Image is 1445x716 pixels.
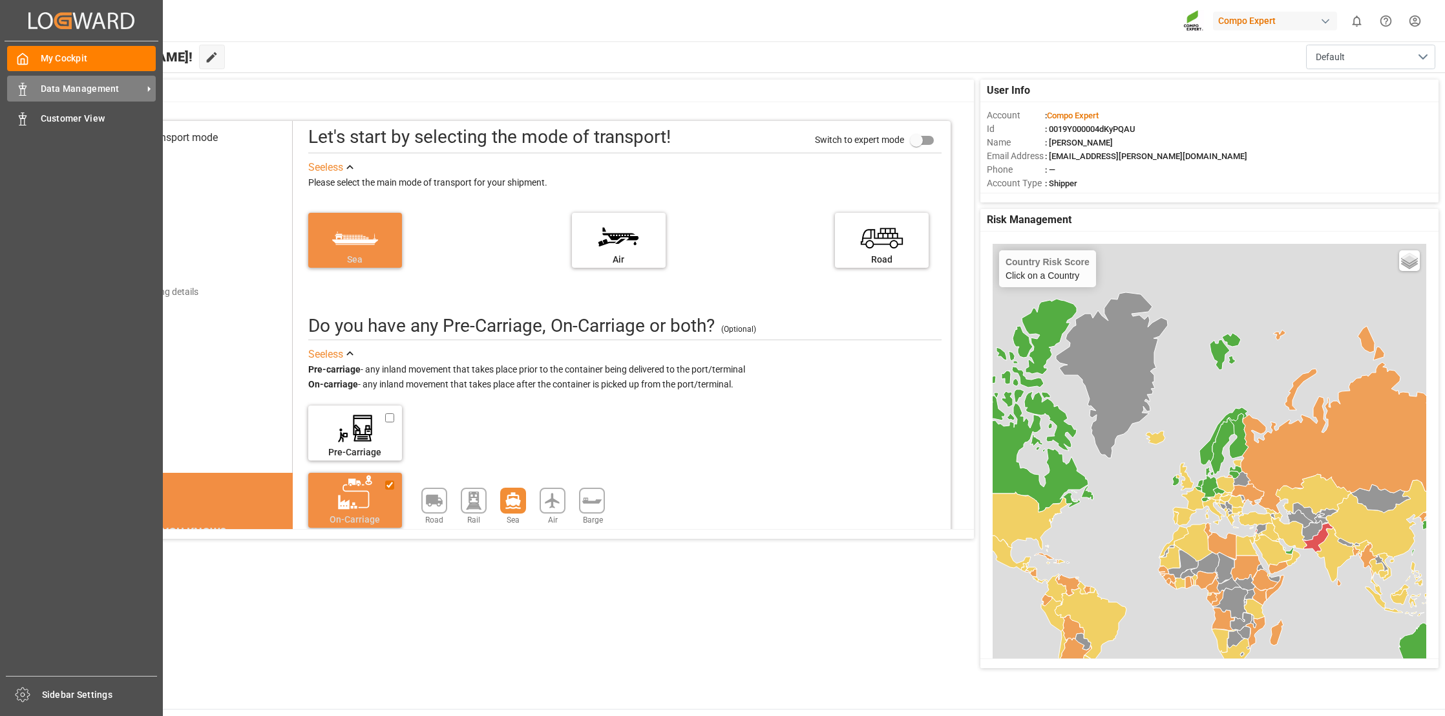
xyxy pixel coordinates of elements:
[1399,250,1420,271] a: Layers
[815,135,904,145] span: Switch to expert mode
[41,112,156,125] span: Customer View
[308,362,942,393] div: - any inland movement that takes place prior to the container being delivered to the port/termina...
[467,514,480,526] span: Rail
[42,688,158,702] span: Sidebar Settings
[1045,138,1113,147] span: : [PERSON_NAME]
[987,177,1045,190] span: Account Type
[987,136,1045,149] span: Name
[7,46,156,71] a: My Cockpit
[987,212,1071,228] span: Risk Management
[1045,151,1247,161] span: : [EMAIL_ADDRESS][PERSON_NAME][DOMAIN_NAME]
[1342,6,1371,36] button: show 0 new notifications
[308,347,343,362] div: See less
[385,479,394,491] input: On-Carriage
[1045,179,1077,188] span: : Shipper
[987,163,1045,177] span: Phone
[1006,257,1090,281] div: Click on a Country
[1045,124,1135,134] span: : 0019Y000004dKyPQAU
[1006,257,1090,267] h4: Country Risk Score
[987,109,1045,122] span: Account
[7,106,156,131] a: Customer View
[1213,8,1342,33] button: Compo Expert
[1306,45,1435,69] button: open menu
[1183,10,1204,32] img: Screenshot%202023-09-29%20at%2010.02.21.png_1712312052.png
[308,160,343,175] div: See less
[315,446,396,459] div: Pre-Carriage
[583,514,603,526] span: Barge
[74,518,293,545] div: DID YOU KNOW?
[987,122,1045,136] span: Id
[987,83,1030,98] span: User Info
[987,149,1045,163] span: Email Address
[308,175,942,191] div: Please select the main mode of transport for your shipment.
[41,82,143,96] span: Data Management
[118,130,218,146] div: Select transport mode
[315,513,396,526] div: On-Carriage
[1213,12,1337,30] div: Compo Expert
[548,514,558,526] span: Air
[1045,165,1055,175] span: : —
[315,253,396,266] div: Sea
[721,323,756,335] div: (Optional)
[425,514,443,526] span: Road
[1045,111,1099,120] span: :
[841,253,922,266] div: Road
[308,379,358,389] strong: On-carriage
[385,412,394,424] input: Pre-Carriage
[41,52,156,65] span: My Cockpit
[308,124,671,151] div: Let's start by selecting the mode of transport!
[308,364,361,374] strong: Pre-carriage
[1047,111,1099,120] span: Compo Expert
[1371,6,1400,36] button: Help Center
[1316,50,1345,64] span: Default
[54,45,193,69] span: Hello [PERSON_NAME]!
[578,253,659,266] div: Air
[308,312,715,340] div: Do you have any Pre-Carriage, On-Carriage or both? (optional)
